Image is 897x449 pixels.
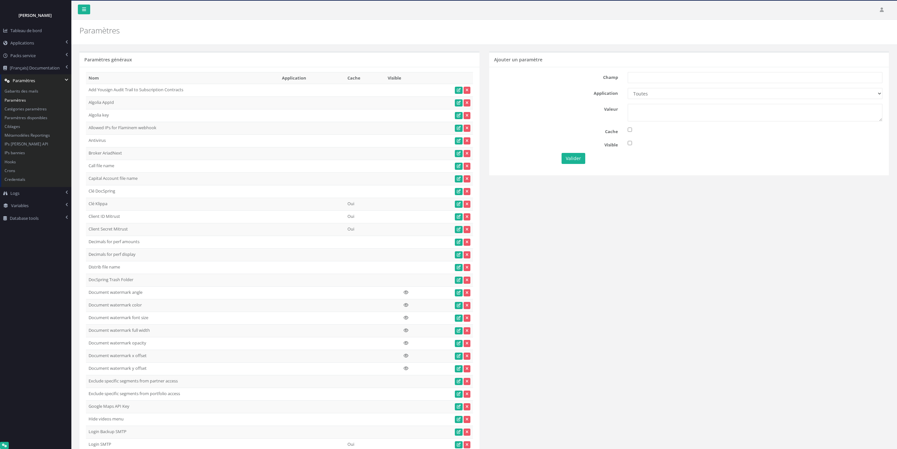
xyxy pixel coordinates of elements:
td: Document watermark font size [86,312,279,324]
td: Clé Klippa [86,198,279,210]
td: Oui [345,223,385,236]
td: Document watermark y offset [86,362,279,375]
h5: Ajouter un paramètre [494,57,542,62]
td: Login Backup SMTP [86,426,279,438]
td: Client Secret Mitrust [86,223,279,236]
td: Document watermark opacity [86,337,279,350]
a: Gabarits des mails [1,87,71,95]
td: Capital Account file name [86,172,279,185]
td: Oui [345,198,385,210]
td: Broker AriadNext [86,147,279,160]
span: [Français] Documentation [10,65,60,71]
span: Paramètres [13,78,35,83]
td: Document watermark angle [86,286,279,299]
td: DocSpring Trash Folder [86,274,279,286]
strong: [PERSON_NAME] [18,12,52,18]
a: Hooks [1,157,71,166]
td: Hide videos menu [86,413,279,426]
span: Logs [10,190,19,196]
td: Decimals for perf amounts [86,236,279,248]
td: Add Yousign Audit Trail to Subscription Contracts [86,84,279,96]
a: Catégories paramètres [1,105,71,113]
a: Paramètres [1,96,71,105]
h5: Paramètres généraux [84,57,132,62]
td: Document watermark full width [86,324,279,337]
a: IPs [PERSON_NAME] API [1,140,71,148]
th: Nom [86,72,279,84]
td: Algolia AppId [86,96,279,109]
button: Valider [562,153,585,164]
a: Crons [1,166,71,175]
td: Call file name [86,160,279,172]
td: Document watermark x offset [86,350,279,362]
td: Distrib file name [86,261,279,274]
td: Oui [345,210,385,223]
span: Variables [11,203,29,208]
td: Antivirus [86,134,279,147]
td: Client ID Mitrust [86,210,279,223]
span: Packs service [10,53,36,58]
td: Clé DocSpring [86,185,279,198]
h2: Paramètres [79,26,479,35]
a: Métamodèles Reportings [1,131,71,140]
a: Paramètres disponibles [1,113,71,122]
label: Valeur [491,104,623,112]
td: Google Maps API Key [86,400,279,413]
a: Credentials [1,175,71,184]
label: Cache [491,126,623,135]
td: Decimals for perf display [86,248,279,261]
span: Database tools [10,215,39,221]
td: Exclude specific segments from partner access [86,375,279,388]
th: Visible [385,72,427,84]
td: Allowed IPs for Flaminem webhook [86,122,279,134]
td: Algolia key [86,109,279,122]
label: Application [491,88,623,96]
th: Cache [345,72,385,84]
span: Tableau de bord [10,28,42,33]
a: Paramètres [1,74,71,87]
td: Document watermark color [86,299,279,312]
a: IPs bannies [1,148,71,157]
span: Applications [10,40,34,46]
th: Application [279,72,345,84]
label: Visible [491,140,623,148]
td: Exclude specific segments from portfolio access [86,388,279,400]
a: Ciblages [1,122,71,131]
label: Champ [491,72,623,81]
